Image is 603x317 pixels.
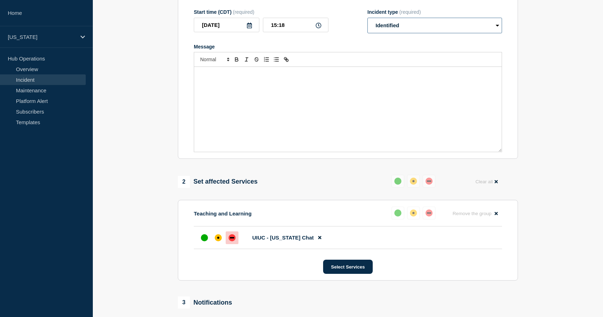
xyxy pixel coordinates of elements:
button: Clear all [471,175,502,189]
div: up [394,209,401,217]
span: 2 [178,176,190,188]
button: down [423,207,435,219]
div: affected [410,178,417,185]
div: down [229,234,236,241]
input: YYYY-MM-DD [194,18,259,32]
div: Start time (CDT) [194,9,328,15]
button: down [423,175,435,188]
button: Toggle italic text [242,55,252,64]
div: affected [410,209,417,217]
button: Select Services [323,260,372,274]
input: HH:MM [263,18,328,32]
div: Message [194,44,502,50]
p: Teaching and Learning [194,211,252,217]
div: Incident type [367,9,502,15]
button: Toggle bulleted list [271,55,281,64]
div: down [426,209,433,217]
div: down [426,178,433,185]
div: up [394,178,401,185]
div: affected [215,234,222,241]
span: UIUC - [US_STATE] Chat [252,235,314,241]
div: up [201,234,208,241]
button: Toggle strikethrough text [252,55,261,64]
button: affected [407,207,420,219]
span: 3 [178,296,190,309]
button: affected [407,175,420,188]
span: (required) [233,9,254,15]
span: (required) [399,9,421,15]
button: Toggle ordered list [261,55,271,64]
button: up [391,175,404,188]
button: Remove the group [448,207,502,220]
div: Set affected Services [178,176,258,188]
span: Font size [197,55,232,64]
span: Remove the group [452,211,491,216]
p: [US_STATE] [8,34,76,40]
select: Incident type [367,18,502,33]
div: Notifications [178,296,232,309]
button: Toggle link [281,55,291,64]
button: up [391,207,404,219]
div: Message [194,67,502,152]
button: Toggle bold text [232,55,242,64]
